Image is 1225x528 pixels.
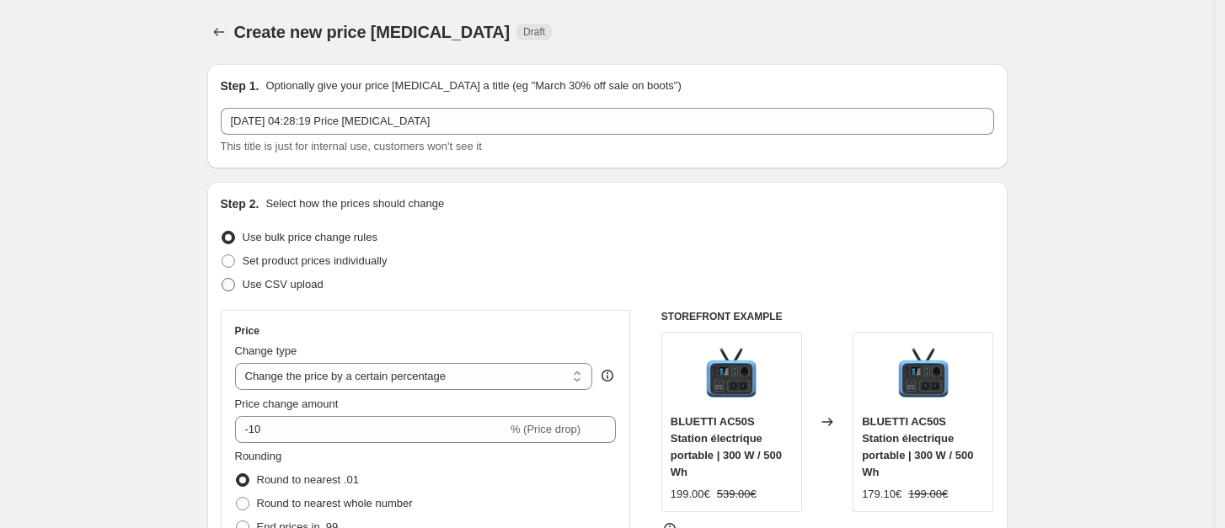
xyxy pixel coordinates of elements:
[523,25,545,39] span: Draft
[221,77,259,94] h2: Step 1.
[257,473,359,486] span: Round to nearest .01
[207,20,231,44] button: Price change jobs
[671,486,710,503] div: 199.00€
[234,23,511,41] span: Create new price [MEDICAL_DATA]
[890,341,957,408] img: 8_1_80x.jpg
[511,423,580,435] span: % (Price drop)
[235,397,339,410] span: Price change amount
[235,450,282,462] span: Rounding
[698,341,765,408] img: 8_1_80x.jpg
[235,324,259,338] h3: Price
[257,497,413,509] span: Round to nearest whole number
[221,140,482,152] span: This title is just for internal use, customers won't see it
[265,77,681,94] p: Optionally give your price [MEDICAL_DATA] a title (eg "March 30% off sale on boots")
[862,415,973,478] span: BLUETTI AC50S Station électrique portable | 300 W / 500 Wh
[265,195,444,212] p: Select how the prices should change
[243,231,377,243] span: Use bulk price change rules
[908,486,948,503] strike: 199.00€
[235,344,297,357] span: Change type
[717,486,757,503] strike: 539.00€
[221,108,994,135] input: 30% off holiday sale
[671,415,782,478] span: BLUETTI AC50S Station électrique portable | 300 W / 500 Wh
[599,367,616,384] div: help
[243,278,324,291] span: Use CSV upload
[235,416,507,443] input: -15
[243,254,388,267] span: Set product prices individually
[661,310,994,323] h6: STOREFRONT EXAMPLE
[221,195,259,212] h2: Step 2.
[862,486,901,503] div: 179.10€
